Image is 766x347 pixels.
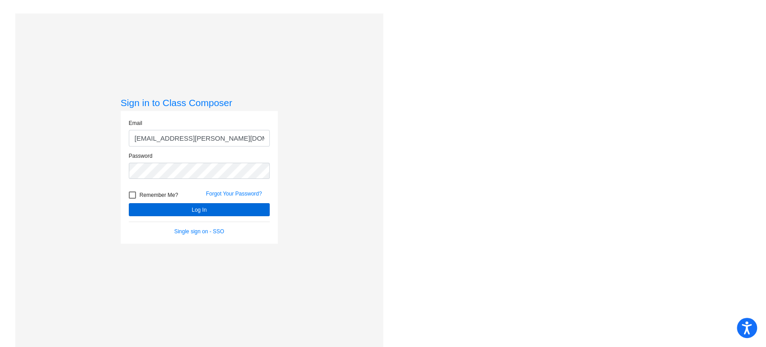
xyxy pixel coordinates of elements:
span: Remember Me? [140,190,178,200]
label: Password [129,152,153,160]
a: Single sign on - SSO [174,228,224,235]
button: Log In [129,203,270,216]
h3: Sign in to Class Composer [121,97,278,108]
a: Forgot Your Password? [206,191,262,197]
label: Email [129,119,142,127]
